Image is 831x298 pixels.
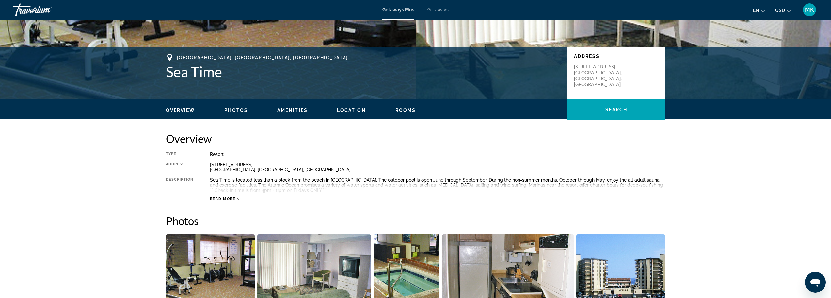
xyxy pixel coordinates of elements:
[395,107,416,113] button: Rooms
[605,107,628,112] span: Search
[210,177,665,193] div: Sea Time is located less than a block from the beach in [GEOGRAPHIC_DATA]. The outdoor pool is op...
[210,197,236,201] span: Read more
[337,107,366,113] button: Location
[775,8,785,13] span: USD
[775,6,791,15] button: Change currency
[574,54,659,59] p: Address
[805,7,814,13] span: MK
[166,107,195,113] button: Overview
[210,196,241,201] button: Read more
[210,162,665,172] div: [STREET_ADDRESS] [GEOGRAPHIC_DATA], [GEOGRAPHIC_DATA], [GEOGRAPHIC_DATA]
[210,152,665,157] div: Resort
[382,7,414,12] a: Getaways Plus
[166,63,561,80] h1: Sea Time
[166,177,194,193] div: Description
[574,64,626,87] p: [STREET_ADDRESS] [GEOGRAPHIC_DATA], [GEOGRAPHIC_DATA], [GEOGRAPHIC_DATA]
[277,107,308,113] button: Amenities
[224,107,248,113] button: Photos
[166,132,665,145] h2: Overview
[753,6,765,15] button: Change language
[13,1,78,18] a: Travorium
[427,7,449,12] a: Getaways
[805,272,826,293] iframe: Button to launch messaging window
[177,55,348,60] span: [GEOGRAPHIC_DATA], [GEOGRAPHIC_DATA], [GEOGRAPHIC_DATA]
[567,99,665,120] button: Search
[753,8,759,13] span: en
[166,214,665,227] h2: Photos
[801,3,818,17] button: User Menu
[166,152,194,157] div: Type
[166,162,194,172] div: Address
